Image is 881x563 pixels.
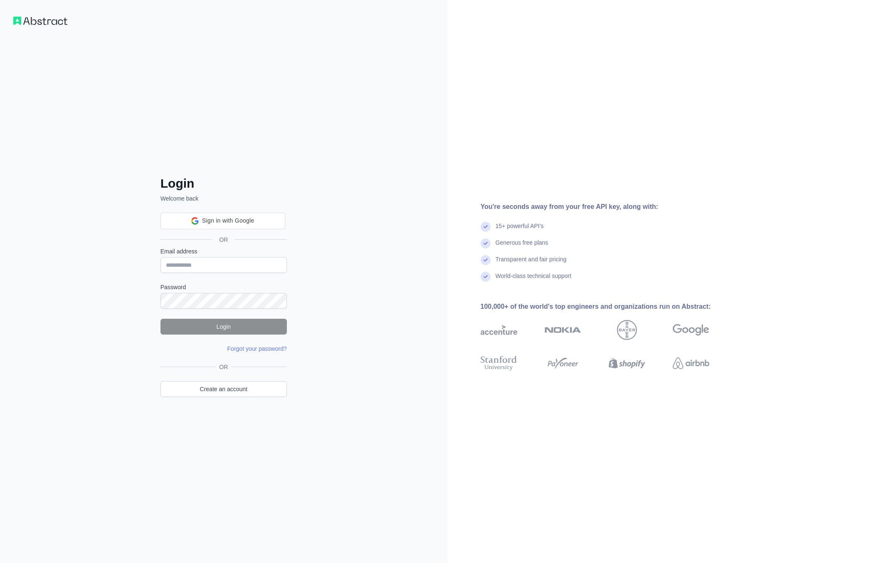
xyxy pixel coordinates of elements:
p: Welcome back [160,194,287,203]
img: airbnb [673,354,709,372]
img: shopify [609,354,645,372]
div: 15+ powerful API's [496,222,544,238]
label: Email address [160,247,287,255]
label: Password [160,283,287,291]
div: World-class technical support [496,272,572,288]
span: Sign in with Google [202,216,254,225]
img: stanford university [481,354,517,372]
div: Transparent and fair pricing [496,255,567,272]
img: check mark [481,222,491,232]
img: bayer [617,320,637,340]
a: Create an account [160,381,287,397]
img: accenture [481,320,517,340]
div: 100,000+ of the world's top engineers and organizations run on Abstract: [481,302,736,312]
span: OR [216,363,231,371]
div: Generous free plans [496,238,548,255]
img: check mark [481,272,491,282]
span: OR [212,236,234,244]
div: Sign in with Google [160,213,285,229]
img: payoneer [545,354,581,372]
img: Workflow [13,17,67,25]
button: Login [160,319,287,335]
img: nokia [545,320,581,340]
img: check mark [481,255,491,265]
img: check mark [481,238,491,248]
a: Forgot your password? [227,345,287,352]
img: google [673,320,709,340]
h2: Login [160,176,287,191]
div: You're seconds away from your free API key, along with: [481,202,736,212]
